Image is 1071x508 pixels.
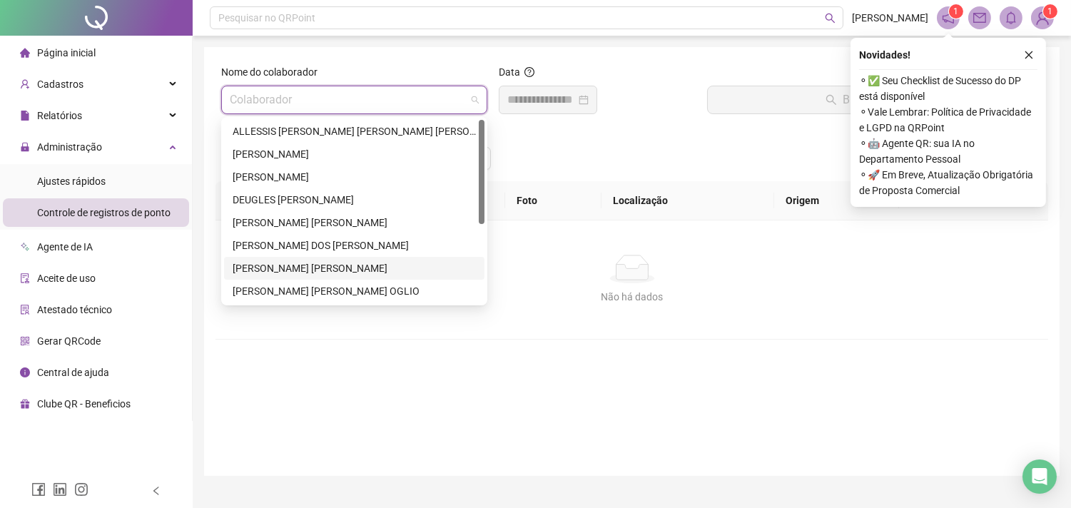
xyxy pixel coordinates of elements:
span: question-circle [524,67,534,77]
span: Gerar QRCode [37,335,101,347]
div: DEUGLES [PERSON_NAME] [233,192,476,208]
span: info-circle [20,367,30,377]
div: EDNEIA ALMEIDA AMARAL EUGENIO [224,211,484,234]
span: Administração [37,141,102,153]
th: Localização [602,181,774,220]
span: [PERSON_NAME] [852,10,928,26]
div: GUSTAVO HENRIQUE BRITO ALVES [224,257,484,280]
div: GESSICA BARBOSA DOS SANTOS [224,234,484,257]
span: close [1024,50,1034,60]
span: Aceite de uso [37,273,96,284]
button: Buscar registros [707,86,1042,114]
sup: 1 [949,4,963,19]
span: gift [20,399,30,409]
th: Origem [774,181,899,220]
span: ⚬ 🚀 Em Breve, Atualização Obrigatória de Proposta Comercial [859,167,1037,198]
span: search [825,13,836,24]
span: Controle de registros de ponto [37,207,171,218]
div: IARA FERREIRA DALL OGLIO [224,280,484,303]
span: Data [499,66,520,78]
span: 1 [1048,6,1053,16]
span: Página inicial [37,47,96,59]
span: lock [20,142,30,152]
img: 85695 [1032,7,1053,29]
span: mail [973,11,986,24]
span: solution [20,305,30,315]
div: [PERSON_NAME] [PERSON_NAME] [233,215,476,230]
div: DEUGLES APARECIDO DE SOUZA [224,188,484,211]
span: file [20,111,30,121]
div: [PERSON_NAME] [PERSON_NAME] [233,260,476,276]
span: facebook [31,482,46,497]
div: BHRENO MATHEUS NASCIMENTO SOUSA [224,166,484,188]
sup: Atualize o seu contato no menu Meus Dados [1043,4,1057,19]
div: ANDRE ZACARIAS DE ANDRADE [224,143,484,166]
span: audit [20,273,30,283]
label: Nome do colaborador [221,64,327,80]
div: [PERSON_NAME] [233,146,476,162]
span: ⚬ ✅ Seu Checklist de Sucesso do DP está disponível [859,73,1037,104]
span: user-add [20,79,30,89]
span: Central de ajuda [37,367,109,378]
span: ⚬ 🤖 Agente QR: sua IA no Departamento Pessoal [859,136,1037,167]
span: instagram [74,482,88,497]
span: ⚬ Vale Lembrar: Política de Privacidade e LGPD na QRPoint [859,104,1037,136]
span: Relatórios [37,110,82,121]
span: home [20,48,30,58]
span: 1 [954,6,959,16]
span: Cadastros [37,78,83,90]
span: linkedin [53,482,67,497]
span: Agente de IA [37,241,93,253]
div: [PERSON_NAME] DOS [PERSON_NAME] [233,238,476,253]
div: Open Intercom Messenger [1022,459,1057,494]
div: [PERSON_NAME] [PERSON_NAME] OGLIO [233,283,476,299]
div: ALLESSIS [PERSON_NAME] [PERSON_NAME] [PERSON_NAME] [233,123,476,139]
span: qrcode [20,336,30,346]
div: Não há dados [233,289,1031,305]
span: notification [942,11,955,24]
span: Ajustes rápidos [37,176,106,187]
span: left [151,486,161,496]
span: Novidades ! [859,47,910,63]
span: Clube QR - Beneficios [37,398,131,410]
th: Foto [505,181,602,220]
span: bell [1005,11,1017,24]
span: Atestado técnico [37,304,112,315]
div: ALLESSIS WEINER ALMEIDA OLIVEIRA [224,120,484,143]
div: [PERSON_NAME] [233,169,476,185]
